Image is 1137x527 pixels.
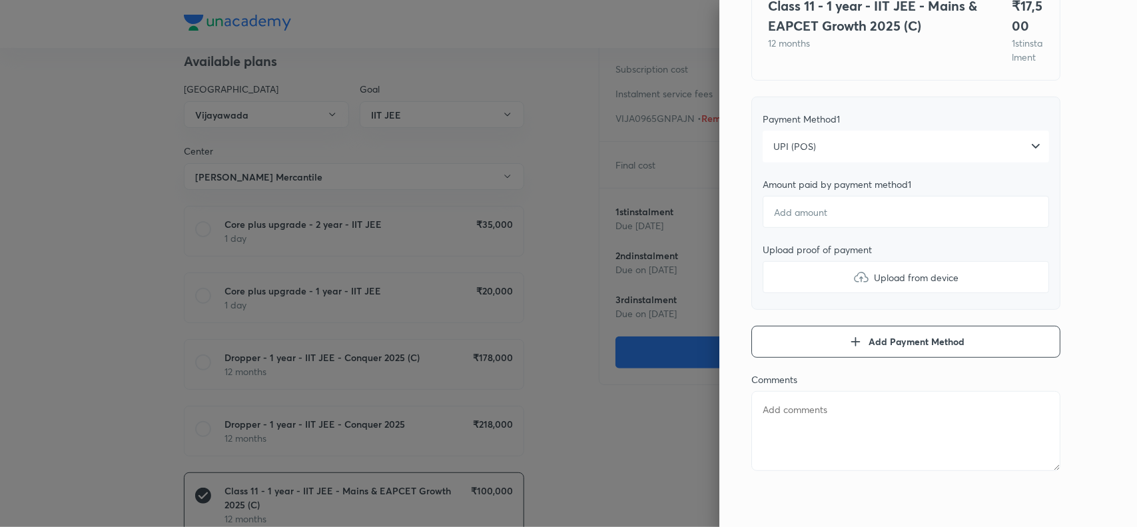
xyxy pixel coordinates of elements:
div: Comments [751,374,1060,386]
button: Add Payment Method [751,326,1060,358]
span: Add Payment Method [869,335,964,348]
img: upload [853,269,869,285]
span: UPI (POS) [773,140,816,153]
div: Payment Method 1 [763,113,1049,125]
p: 12 months [768,36,980,50]
p: 1 st instalment [1012,36,1044,64]
div: Amount paid by payment method 1 [763,179,1049,191]
div: Upload proof of payment [763,244,1049,256]
input: Add amount [763,196,1049,228]
span: Upload from device [875,270,959,284]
